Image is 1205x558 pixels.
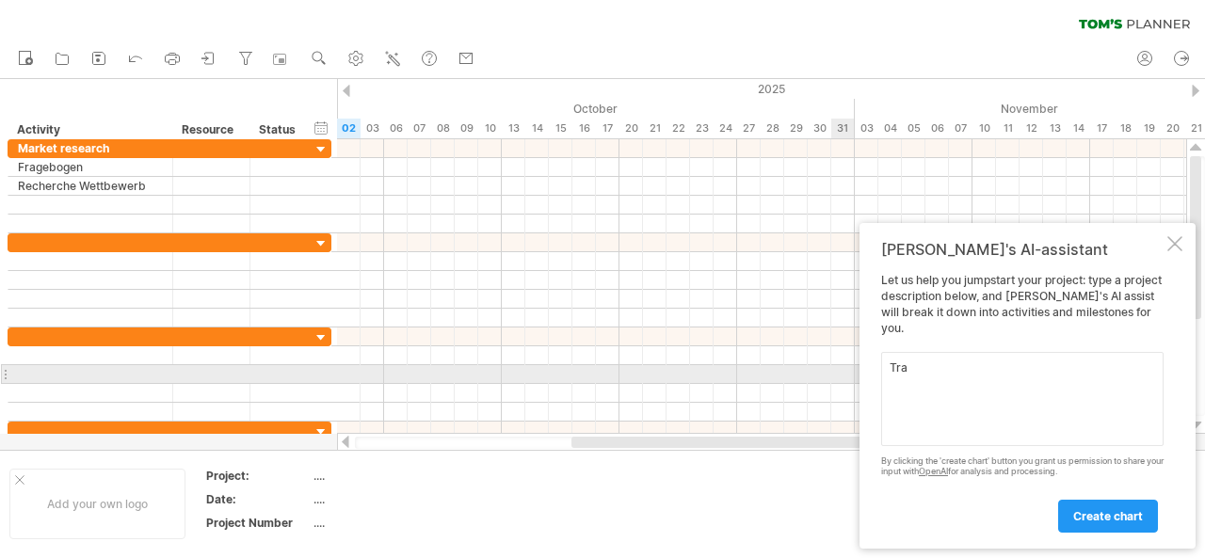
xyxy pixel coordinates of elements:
div: Tuesday, 14 October 2025 [525,119,549,138]
div: Wednesday, 5 November 2025 [902,119,925,138]
div: Monday, 20 October 2025 [619,119,643,138]
div: Recherche Wettbewerb [18,177,163,195]
div: Market research [18,139,163,157]
a: OpenAI [919,466,948,476]
div: Monday, 27 October 2025 [737,119,761,138]
div: Tuesday, 4 November 2025 [878,119,902,138]
div: Fragebogen [18,158,163,176]
div: Friday, 7 November 2025 [949,119,972,138]
div: Friday, 14 November 2025 [1067,119,1090,138]
div: Tuesday, 28 October 2025 [761,119,784,138]
div: Project Number [206,515,310,531]
div: By clicking the 'create chart' button you grant us permission to share your input with for analys... [881,456,1164,477]
div: Resource [182,120,239,139]
div: Monday, 6 October 2025 [384,119,408,138]
div: Monday, 17 November 2025 [1090,119,1114,138]
div: Thursday, 13 November 2025 [1043,119,1067,138]
div: Tuesday, 11 November 2025 [996,119,1020,138]
div: Monday, 10 November 2025 [972,119,996,138]
div: Tuesday, 7 October 2025 [408,119,431,138]
div: Tuesday, 21 October 2025 [643,119,667,138]
div: .... [313,468,472,484]
div: Let us help you jumpstart your project: type a project description below, and [PERSON_NAME]'s AI ... [881,273,1164,532]
div: [PERSON_NAME]'s AI-assistant [881,240,1164,259]
div: Wednesday, 15 October 2025 [549,119,572,138]
div: Friday, 31 October 2025 [831,119,855,138]
div: Thursday, 2 October 2025 [337,119,361,138]
div: Thursday, 30 October 2025 [808,119,831,138]
div: .... [313,491,472,507]
a: create chart [1058,500,1158,533]
div: Activity [17,120,162,139]
div: Friday, 17 October 2025 [596,119,619,138]
div: Date: [206,491,310,507]
div: Thursday, 23 October 2025 [690,119,714,138]
div: Friday, 3 October 2025 [361,119,384,138]
div: Wednesday, 29 October 2025 [784,119,808,138]
div: Add your own logo [9,469,185,539]
div: Thursday, 16 October 2025 [572,119,596,138]
div: Tuesday, 18 November 2025 [1114,119,1137,138]
div: Monday, 3 November 2025 [855,119,878,138]
div: Project: [206,468,310,484]
div: Wednesday, 12 November 2025 [1020,119,1043,138]
div: Wednesday, 8 October 2025 [431,119,455,138]
div: Wednesday, 19 November 2025 [1137,119,1161,138]
div: October 2025 [313,99,855,119]
div: Wednesday, 22 October 2025 [667,119,690,138]
div: Thursday, 20 November 2025 [1161,119,1184,138]
div: Thursday, 6 November 2025 [925,119,949,138]
div: Thursday, 9 October 2025 [455,119,478,138]
div: Monday, 13 October 2025 [502,119,525,138]
span: create chart [1073,509,1143,523]
div: .... [313,515,472,531]
div: Friday, 24 October 2025 [714,119,737,138]
div: Status [259,120,300,139]
div: Friday, 10 October 2025 [478,119,502,138]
